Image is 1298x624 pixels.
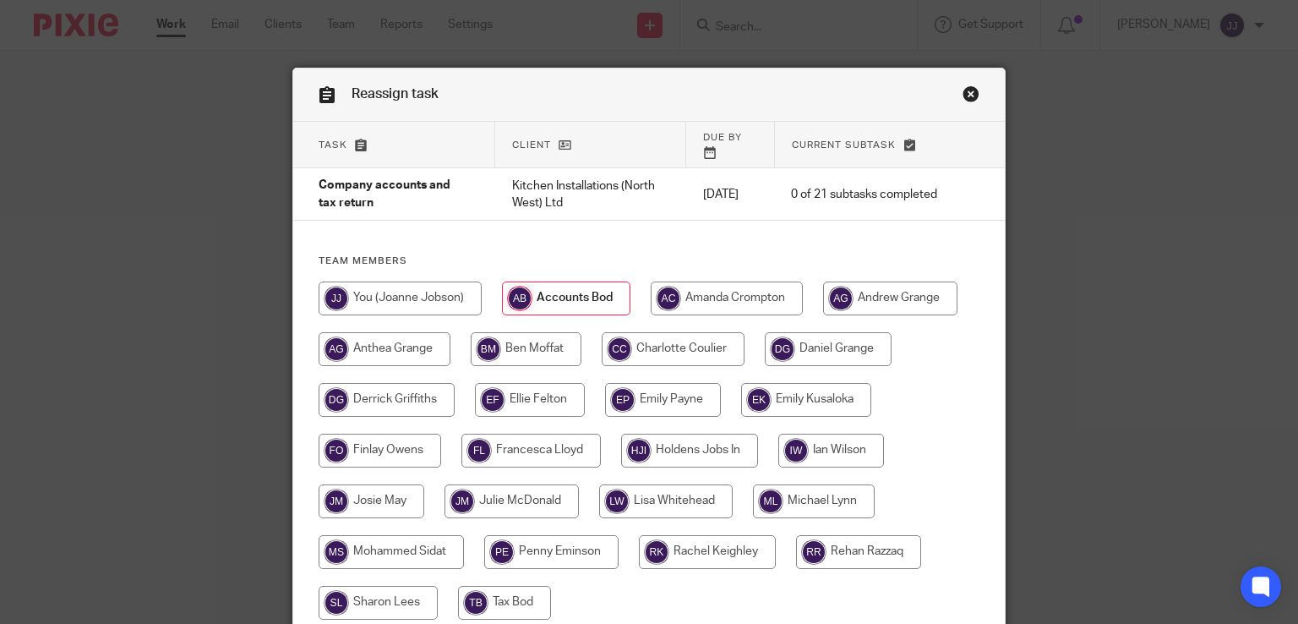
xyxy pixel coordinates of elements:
[792,140,896,150] span: Current subtask
[319,255,980,268] h4: Team members
[512,178,669,212] p: Kitchen Installations (North West) Ltd
[319,180,450,210] span: Company accounts and tax return
[512,140,551,150] span: Client
[703,186,758,203] p: [DATE]
[319,140,347,150] span: Task
[352,87,439,101] span: Reassign task
[774,168,954,221] td: 0 of 21 subtasks completed
[703,133,742,142] span: Due by
[963,85,979,108] a: Close this dialog window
